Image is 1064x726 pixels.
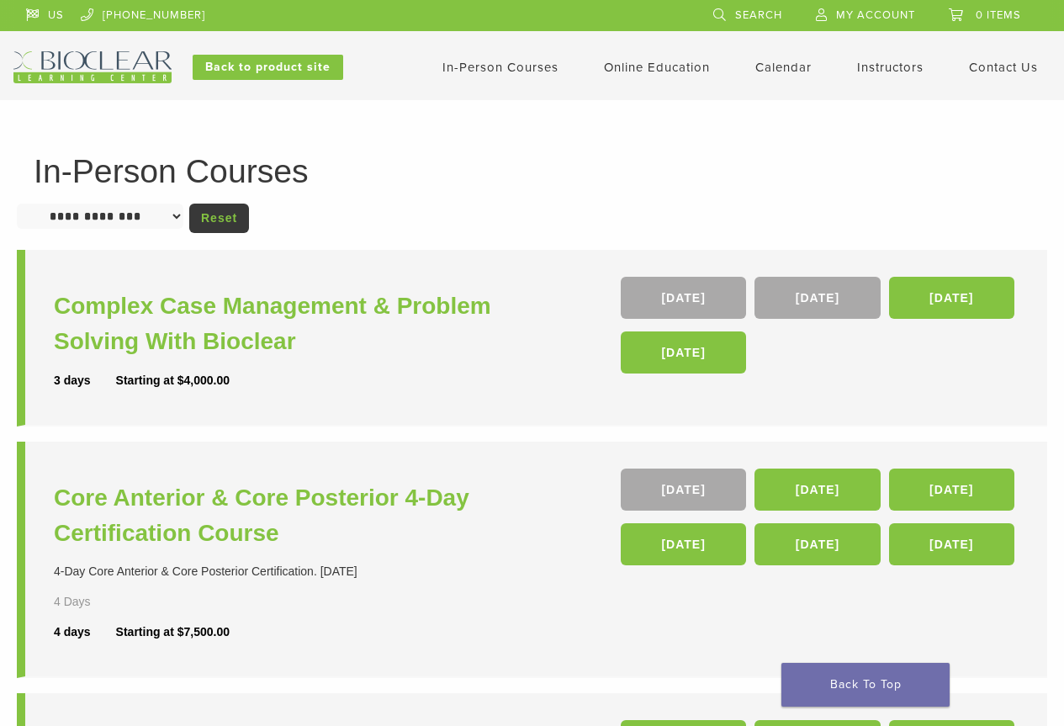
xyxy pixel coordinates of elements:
[116,623,230,641] div: Starting at $7,500.00
[754,469,880,511] a: [DATE]
[976,8,1021,22] span: 0 items
[13,51,172,83] img: Bioclear
[754,277,880,319] a: [DATE]
[735,8,782,22] span: Search
[621,523,746,565] a: [DATE]
[889,277,1014,319] a: [DATE]
[54,480,537,551] a: Core Anterior & Core Posterior 4-Day Certification Course
[621,277,1019,382] div: , , ,
[34,155,1030,188] h1: In-Person Courses
[621,469,1019,574] div: , , , , ,
[755,60,812,75] a: Calendar
[621,277,746,319] a: [DATE]
[857,60,924,75] a: Instructors
[754,523,880,565] a: [DATE]
[54,593,126,611] div: 4 Days
[193,55,343,80] a: Back to product site
[54,289,537,359] a: Complex Case Management & Problem Solving With Bioclear
[54,563,537,580] div: 4-Day Core Anterior & Core Posterior Certification. [DATE]
[836,8,915,22] span: My Account
[621,331,746,374] a: [DATE]
[889,523,1014,565] a: [DATE]
[889,469,1014,511] a: [DATE]
[189,204,249,233] a: Reset
[781,663,950,707] a: Back To Top
[621,469,746,511] a: [DATE]
[604,60,710,75] a: Online Education
[116,372,230,389] div: Starting at $4,000.00
[442,60,558,75] a: In-Person Courses
[54,623,116,641] div: 4 days
[969,60,1038,75] a: Contact Us
[54,372,116,389] div: 3 days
